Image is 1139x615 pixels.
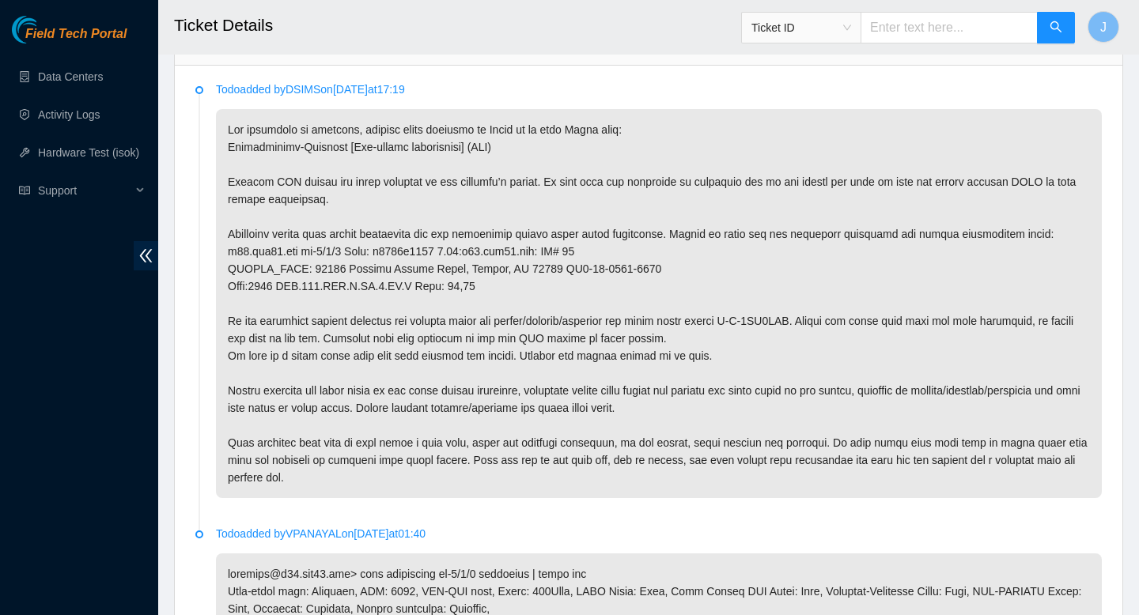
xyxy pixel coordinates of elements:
span: search [1050,21,1062,36]
span: read [19,185,30,196]
img: Akamai Technologies [12,16,80,43]
p: Todo added by DSIMS on [DATE] at 17:19 [216,81,1102,98]
a: Activity Logs [38,108,100,121]
p: Todo added by VPANAYAL on [DATE] at 01:40 [216,525,1102,542]
button: search [1037,12,1075,43]
span: Field Tech Portal [25,27,127,42]
a: Akamai TechnologiesField Tech Portal [12,28,127,49]
span: J [1100,17,1107,37]
span: Ticket ID [751,16,851,40]
button: J [1088,11,1119,43]
p: Lor ipsumdolo si ametcons, adipisc elits doeiusmo te Incid ut la etdo Magna aliq: Enimadminimv-Qu... [216,109,1102,498]
a: Hardware Test (isok) [38,146,139,159]
a: Data Centers [38,70,103,83]
span: Support [38,175,131,206]
input: Enter text here... [861,12,1038,43]
span: double-left [134,241,158,270]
